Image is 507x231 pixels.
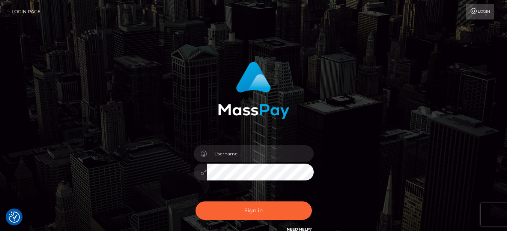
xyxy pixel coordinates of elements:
[466,4,494,19] a: Login
[9,212,20,223] img: Revisit consent button
[12,4,41,19] a: Login Page
[207,145,314,162] input: Username...
[196,201,312,220] button: Sign in
[218,62,289,119] img: MassPay Login
[9,212,20,223] button: Consent Preferences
